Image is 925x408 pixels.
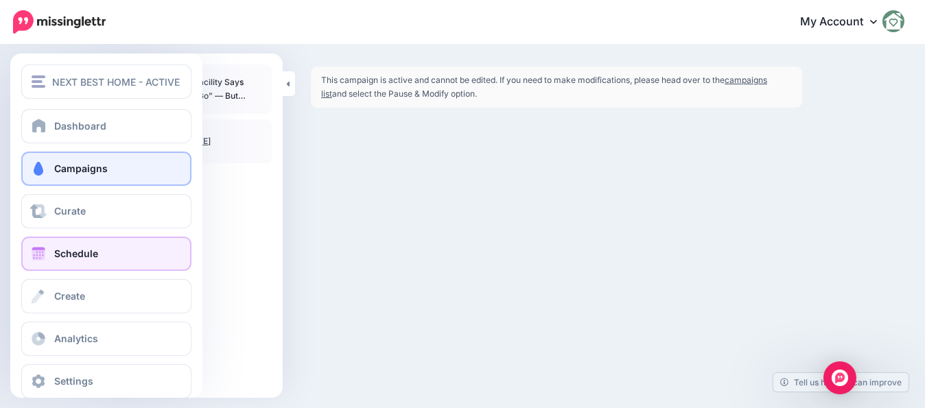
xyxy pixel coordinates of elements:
[21,109,191,143] a: Dashboard
[21,152,191,186] a: Campaigns
[21,64,191,99] button: NEXT BEST HOME - ACTIVE
[54,120,106,132] span: Dashboard
[21,364,191,398] a: Settings
[13,10,106,34] img: Missinglettr
[32,75,45,88] img: menu.png
[54,333,98,344] span: Analytics
[21,279,191,313] a: Create
[21,194,191,228] a: Curate
[21,237,191,271] a: Schedule
[773,373,909,392] a: Tell us how we can improve
[786,5,904,39] a: My Account
[823,361,856,394] div: Open Intercom Messenger
[54,248,98,259] span: Schedule
[311,67,802,108] div: This campaign is active and cannot be edited. If you need to make modifications, please head over...
[52,74,180,90] span: NEXT BEST HOME - ACTIVE
[54,163,108,174] span: Campaigns
[54,375,93,387] span: Settings
[54,205,86,217] span: Curate
[54,290,85,302] span: Create
[21,322,191,356] a: Analytics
